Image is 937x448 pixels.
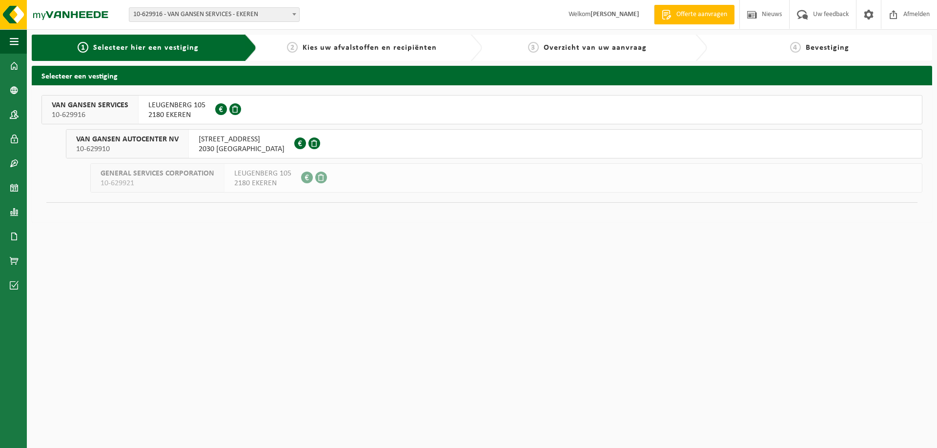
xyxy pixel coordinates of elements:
[66,129,922,158] button: VAN GANSEN AUTOCENTER NV 10-629910 [STREET_ADDRESS]2030 [GEOGRAPHIC_DATA]
[234,169,291,178] span: LEUGENBERG 105
[52,110,128,120] span: 10-629916
[528,42,539,53] span: 3
[41,95,922,124] button: VAN GANSEN SERVICES 10-629916 LEUGENBERG 1052180 EKEREN
[148,100,205,110] span: LEUGENBERG 105
[790,42,801,53] span: 4
[148,110,205,120] span: 2180 EKEREN
[93,44,199,52] span: Selecteer hier een vestiging
[101,169,214,178] span: GENERAL SERVICES CORPORATION
[806,44,849,52] span: Bevestiging
[78,42,88,53] span: 1
[234,178,291,188] span: 2180 EKEREN
[32,66,932,85] h2: Selecteer een vestiging
[674,10,730,19] span: Offerte aanvragen
[76,144,179,154] span: 10-629910
[52,100,128,110] span: VAN GANSEN SERVICES
[101,178,214,188] span: 10-629921
[76,135,179,144] span: VAN GANSEN AUTOCENTER NV
[199,144,285,154] span: 2030 [GEOGRAPHIC_DATA]
[654,5,734,24] a: Offerte aanvragen
[303,44,437,52] span: Kies uw afvalstoffen en recipiënten
[287,42,298,53] span: 2
[544,44,647,52] span: Overzicht van uw aanvraag
[591,11,639,18] strong: [PERSON_NAME]
[129,7,300,22] span: 10-629916 - VAN GANSEN SERVICES - EKEREN
[199,135,285,144] span: [STREET_ADDRESS]
[129,8,299,21] span: 10-629916 - VAN GANSEN SERVICES - EKEREN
